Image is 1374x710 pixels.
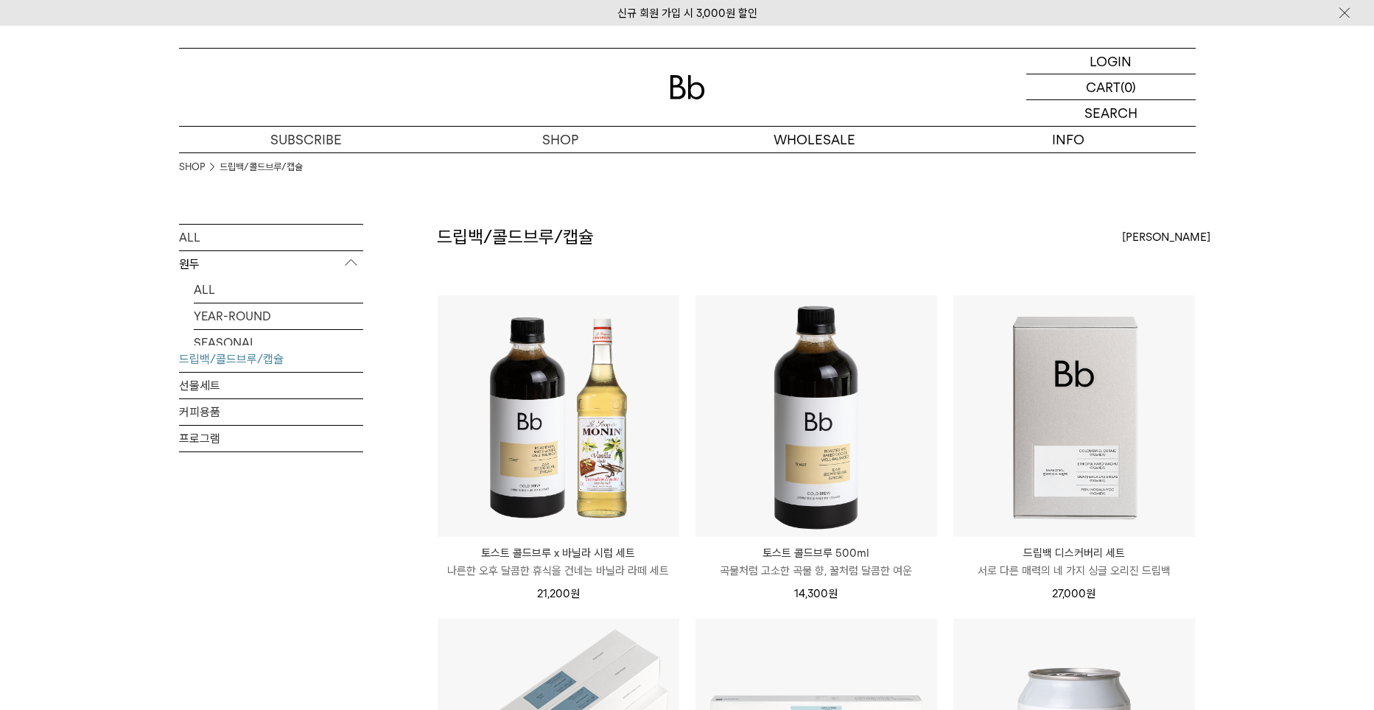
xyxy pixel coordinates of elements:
span: 원 [828,587,838,600]
span: 21,200 [537,587,580,600]
a: 토스트 콜드브루 x 바닐라 시럽 세트 나른한 오후 달콤한 휴식을 건네는 바닐라 라떼 세트 [438,544,679,580]
p: 드립백 디스커버리 세트 [953,544,1195,562]
a: 신규 회원 가입 시 3,000원 할인 [617,7,757,20]
a: 커피용품 [179,399,363,425]
h2: 드립백/콜드브루/캡슐 [437,225,594,250]
span: 14,300 [794,587,838,600]
img: 드립백 디스커버리 세트 [953,295,1195,537]
p: WHOLESALE [687,127,942,152]
span: 원 [1086,587,1096,600]
a: LOGIN [1026,49,1196,74]
img: 토스트 콜드브루 500ml [695,295,937,537]
a: CART (0) [1026,74,1196,100]
span: 원 [570,587,580,600]
a: 토스트 콜드브루 500ml 곡물처럼 고소한 곡물 향, 꿀처럼 달콤한 여운 [695,544,937,580]
span: [PERSON_NAME] [1122,228,1210,246]
p: 곡물처럼 고소한 곡물 향, 꿀처럼 달콤한 여운 [695,562,937,580]
a: SHOP [179,160,205,175]
p: 원두 [179,251,363,278]
a: SEASONAL [194,330,363,356]
a: ALL [194,277,363,303]
p: (0) [1121,74,1136,99]
a: 프로그램 [179,426,363,451]
p: 서로 다른 매력의 네 가지 싱글 오리진 드립백 [953,562,1195,580]
a: SUBSCRIBE [179,127,433,152]
a: 드립백 디스커버리 세트 서로 다른 매력의 네 가지 싱글 오리진 드립백 [953,544,1195,580]
p: CART [1086,74,1121,99]
a: SHOP [433,127,687,152]
p: 토스트 콜드브루 x 바닐라 시럽 세트 [438,544,679,562]
span: 27,000 [1052,587,1096,600]
a: ALL [179,225,363,250]
img: 토스트 콜드브루 x 바닐라 시럽 세트 [438,295,679,537]
p: 나른한 오후 달콤한 휴식을 건네는 바닐라 라떼 세트 [438,562,679,580]
img: 로고 [670,75,705,99]
p: INFO [942,127,1196,152]
a: 드립백/콜드브루/캡슐 [220,160,303,175]
a: 선물세트 [179,373,363,398]
p: SEARCH [1084,100,1138,126]
p: 토스트 콜드브루 500ml [695,544,937,562]
a: YEAR-ROUND [194,303,363,329]
p: LOGIN [1090,49,1132,74]
a: 드립백/콜드브루/캡슐 [179,346,363,372]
